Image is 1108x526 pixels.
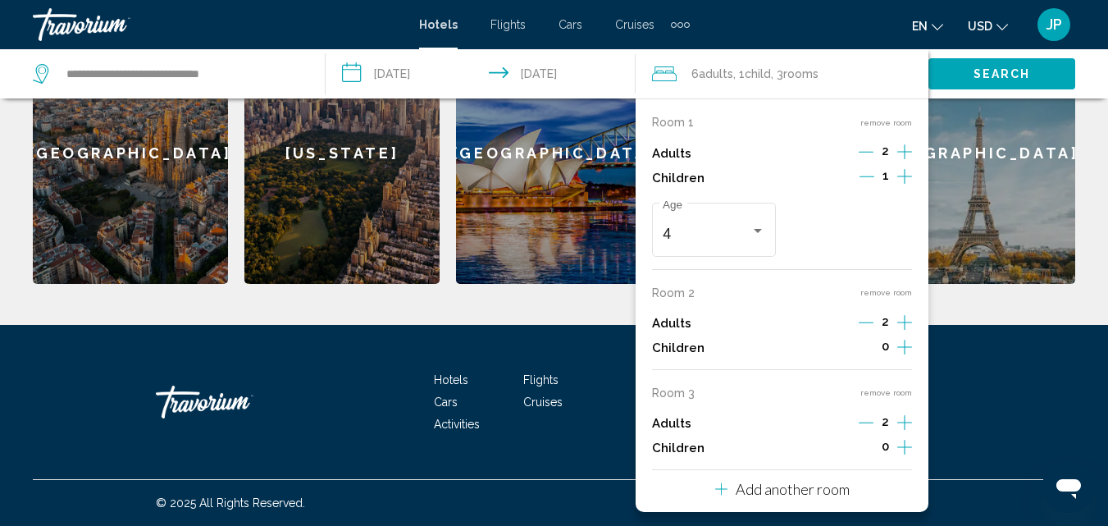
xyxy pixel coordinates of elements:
span: 0 [882,440,889,453]
button: Decrement adults [859,414,873,434]
span: USD [968,20,992,33]
button: remove room [860,387,912,398]
button: remove room [860,117,912,128]
span: Child [745,67,771,80]
button: Travelers: 6 adults, 1 child [636,49,928,98]
iframe: Button to launch messaging window [1042,460,1095,513]
a: Travorium [156,377,320,427]
span: , 3 [771,62,818,85]
button: Increment adults [897,141,912,166]
span: 6 [691,62,733,85]
span: Search [973,68,1031,81]
span: 2 [882,415,889,428]
p: Children [652,341,704,355]
span: , 1 [733,62,771,85]
a: [GEOGRAPHIC_DATA] [33,21,228,284]
button: Increment children [897,437,912,461]
a: [GEOGRAPHIC_DATA] [456,21,651,284]
span: en [912,20,928,33]
span: 0 [882,340,889,353]
button: Decrement adults [859,144,873,163]
p: Adults [652,417,691,431]
p: Room 1 [652,116,694,129]
button: Decrement children [859,168,874,188]
button: Check-in date: Dec 19, 2025 Check-out date: Dec 26, 2025 [326,49,635,98]
button: Extra navigation items [671,11,690,38]
button: Add another room [715,470,850,504]
p: Room 2 [652,286,695,300]
span: JP [1046,16,1062,33]
a: Cars [434,396,458,409]
button: Increment children [897,336,912,361]
a: [GEOGRAPHIC_DATA] [880,21,1075,284]
button: Increment adults [897,412,912,437]
button: User Menu [1033,7,1075,42]
p: Children [652,172,704,185]
button: Decrement adults [859,314,873,334]
button: Search [928,58,1075,89]
button: Decrement children [859,439,873,459]
button: Change language [912,14,943,38]
span: 4 [663,226,671,242]
span: 2 [882,315,889,328]
p: Children [652,441,704,455]
a: Travorium [33,8,403,41]
p: Room 3 [652,386,695,400]
a: [US_STATE] [244,21,440,284]
a: Flights [523,373,559,386]
a: Hotels [434,373,468,386]
p: Add another room [736,480,850,498]
button: remove room [860,287,912,298]
span: rooms [783,67,818,80]
a: Cruises [523,396,563,409]
span: 2 [882,144,889,158]
a: Hotels [419,18,458,31]
span: © 2025 All Rights Reserved. [156,496,305,510]
button: Increment adults [897,312,912,336]
p: Adults [652,147,691,161]
p: Adults [652,317,691,331]
button: Decrement children [859,339,873,359]
a: Cars [559,18,582,31]
button: Change currency [968,14,1008,38]
a: Cruises [615,18,654,31]
a: Activities [434,418,480,431]
span: Adults [699,67,733,80]
button: Increment children [897,166,912,190]
a: Flights [490,18,526,31]
span: 1 [882,169,889,182]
